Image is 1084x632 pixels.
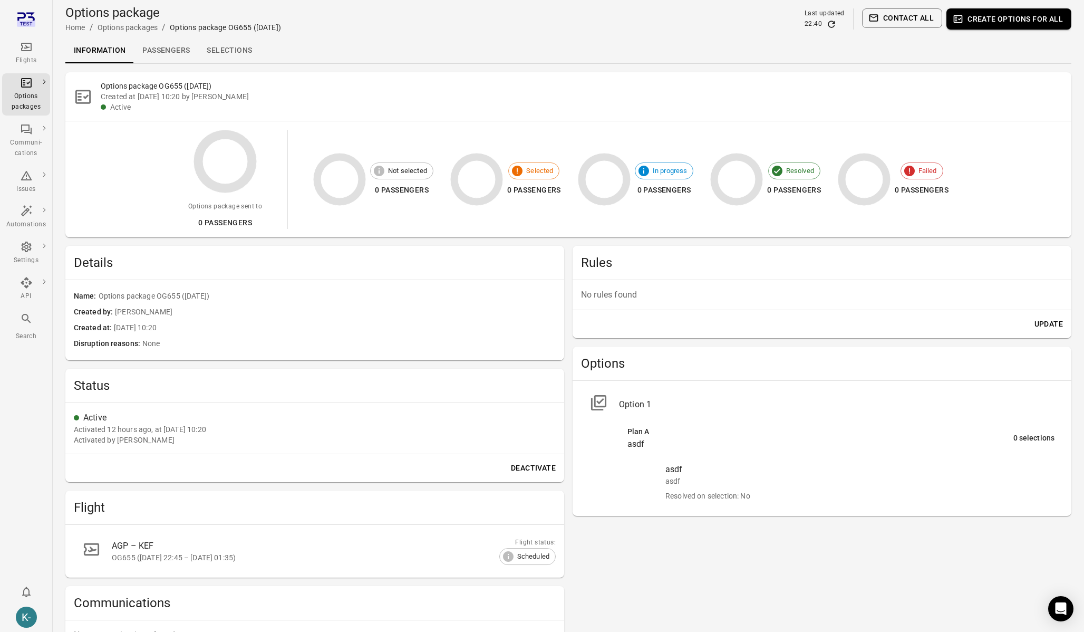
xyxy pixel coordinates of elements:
[6,184,46,195] div: Issues
[12,602,41,632] button: Kristinn - avilabs
[665,463,1054,476] div: asdf
[101,81,1063,91] h2: Options package OG655 ([DATE])
[581,289,1063,301] p: No rules found
[862,8,942,28] button: Contact all
[188,216,262,229] div: 0 passengers
[826,19,837,30] button: Refresh data
[74,377,556,394] h2: Status
[6,91,46,112] div: Options packages
[647,166,693,176] span: In progress
[780,166,820,176] span: Resolved
[188,202,262,212] div: Options package sent to
[74,533,556,569] a: AGP – KEFOG655 ([DATE] 22:45 – [DATE] 01:35)
[2,73,50,116] a: Options packages
[499,538,556,548] div: Flight status:
[198,38,260,63] a: Selections
[65,38,134,63] a: Information
[6,255,46,266] div: Settings
[83,411,556,424] div: Active
[74,595,556,611] h2: Communications
[2,166,50,198] a: Issues
[74,322,114,334] span: Created at
[16,607,37,628] div: K-
[170,22,281,33] div: Options package OG655 ([DATE])
[1048,596,1073,621] div: Open Intercom Messenger
[507,458,560,478] button: Deactivate
[110,102,1063,112] div: Active
[162,21,166,34] li: /
[74,291,99,302] span: Name
[581,355,1063,372] h2: Options
[6,331,46,342] div: Search
[134,38,198,63] a: Passengers
[805,8,845,19] div: Last updated
[2,273,50,305] a: API
[99,291,556,302] span: Options package OG655 ([DATE])
[913,166,943,176] span: Failed
[74,435,175,445] div: Activated by [PERSON_NAME]
[65,23,85,32] a: Home
[511,551,555,562] span: Scheduled
[142,338,556,350] span: None
[1030,314,1067,334] button: Update
[65,4,281,21] h1: Options package
[98,23,158,32] a: Options packages
[74,424,206,435] div: Activated 12 hours ago, at [DATE] 10:20
[2,237,50,269] a: Settings
[114,322,556,334] span: [DATE] 10:20
[382,166,433,176] span: Not selected
[90,21,93,34] li: /
[507,184,561,197] div: 0 passengers
[635,184,694,197] div: 0 passengers
[619,398,1054,411] div: Option 1
[665,491,1054,501] div: Resolved on selection: No
[1013,433,1054,444] div: 0 selections
[520,166,559,176] span: Selected
[805,19,822,30] div: 22:40
[665,476,1054,486] div: asdf
[370,184,433,197] div: 0 passengers
[74,338,142,350] span: Disruption reasons
[6,219,46,230] div: Automations
[74,499,556,516] h2: Flight
[767,184,821,197] div: 0 passengers
[115,307,556,318] span: [PERSON_NAME]
[74,307,115,318] span: Created by
[2,202,50,233] a: Automations
[101,91,1063,102] div: Created at [DATE] 10:20 by [PERSON_NAME]
[627,426,1013,438] div: Plan A
[581,254,1063,271] h2: Rules
[112,552,530,563] div: OG655 ([DATE] 22:45 – [DATE] 01:35)
[6,55,46,66] div: Flights
[895,184,948,197] div: 0 passengers
[65,38,1071,63] div: Local navigation
[946,8,1071,30] button: Create options for all
[112,540,530,552] div: AGP – KEF
[627,438,1013,451] div: asdf
[65,21,281,34] nav: Breadcrumbs
[2,37,50,69] a: Flights
[6,291,46,302] div: API
[6,138,46,159] div: Communi-cations
[2,309,50,344] button: Search
[74,254,556,271] h2: Details
[2,120,50,162] a: Communi-cations
[16,581,37,602] button: Notifications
